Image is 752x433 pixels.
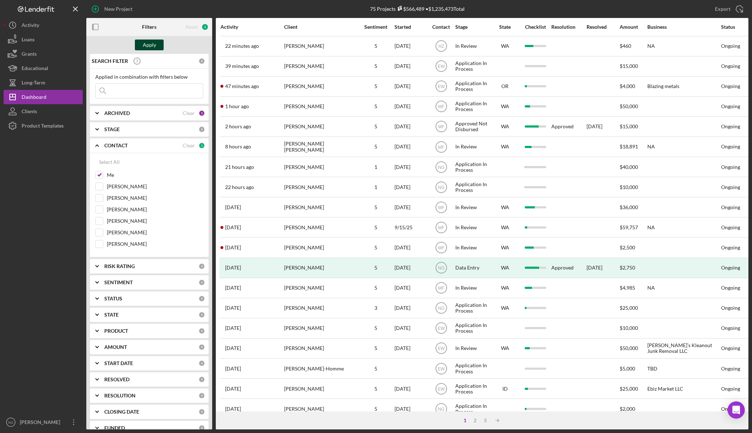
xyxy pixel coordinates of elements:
div: [DATE] [395,198,427,217]
div: Reset [186,24,198,30]
div: Applied in combination with filters below [95,74,203,80]
div: In Review [455,218,490,237]
div: 5 [358,225,394,230]
div: [DATE] [395,178,427,197]
span: $4,985 [620,285,635,291]
div: [DATE] [395,278,427,298]
text: NG [438,185,445,190]
div: 0 [199,295,205,302]
div: [PERSON_NAME] [284,77,356,96]
time: 2025-10-01 23:17 [225,83,259,89]
div: Dashboard [22,90,46,106]
b: START DATE [104,360,133,366]
div: Long-Term [22,75,45,92]
div: 2 [201,23,209,31]
div: Clear [183,143,195,148]
button: Loans [4,32,83,47]
button: Educational [4,61,83,75]
div: Ongoing [721,63,740,69]
div: Open Intercom Messenger [728,401,745,419]
div: [PERSON_NAME] [284,57,356,76]
div: Data Entry [455,258,490,277]
div: WA [491,103,519,109]
div: Blazing metals [647,77,719,96]
b: CLOSING DATE [104,409,139,415]
div: Approved Not Disbursed [455,117,490,136]
span: $25,000 [620,386,638,392]
div: Ongoing [721,144,740,149]
div: Approved [551,265,574,271]
b: ARCHIVED [104,110,130,116]
label: [PERSON_NAME] [107,206,203,213]
div: 75 Projects • $1,235,473 Total [370,6,465,12]
text: EW [438,386,445,391]
div: [DATE] [395,37,427,56]
div: Ongoing [721,124,740,129]
div: 5 [358,406,394,412]
div: [PERSON_NAME] [284,399,356,418]
div: Clear [183,110,195,116]
button: Activity [4,18,83,32]
div: 3 [480,418,490,423]
span: $18,891 [620,143,638,149]
span: $10,000 [620,325,638,331]
div: 5 [358,63,394,69]
div: NA [647,37,719,56]
div: 0 [199,360,205,367]
button: Product Templates [4,119,83,133]
text: EW [438,64,445,69]
b: RISK RATING [104,263,135,269]
div: In Review [455,198,490,217]
button: Long-Term [4,75,83,90]
div: 1 [358,164,394,170]
div: [DATE] [395,157,427,176]
b: Filters [142,24,156,30]
span: $10,000 [620,184,638,190]
div: [PERSON_NAME]’s Kleanout Junk Removal LLC [647,339,719,358]
b: FUNDED [104,425,125,431]
div: Application In Process [455,97,490,116]
div: In Review [455,37,490,56]
div: Application In Process [455,299,490,318]
div: NA [647,137,719,156]
div: In Review [455,339,490,358]
text: MF [438,104,444,109]
div: 9/15/25 [395,218,427,237]
div: Activity [22,18,39,34]
div: $566,489 [396,6,424,12]
span: $460 [620,43,631,49]
div: Client [284,24,356,30]
div: 0 [199,344,205,350]
div: Business [647,24,719,30]
div: [DATE] [395,57,427,76]
span: $2,500 [620,244,635,250]
div: [DATE] [395,238,427,257]
div: 5 [358,265,394,271]
div: [PERSON_NAME] [284,299,356,318]
span: $4,000 [620,83,635,89]
label: Me [107,171,203,179]
div: [PERSON_NAME] [284,198,356,217]
div: [DATE] [395,319,427,338]
div: Ongoing [721,204,740,210]
div: Ongoing [721,345,740,351]
time: 2025-10-01 23:42 [225,43,259,49]
div: [DATE] [395,339,427,358]
div: Ongoing [721,325,740,331]
button: New Project [86,2,140,16]
div: 0 [199,58,205,64]
div: 5 [358,124,394,129]
div: WA [491,245,519,250]
text: NG [8,420,13,424]
div: Ongoing [721,43,740,49]
div: 5 [358,345,394,351]
div: 5 [358,245,394,250]
div: 5 [358,43,394,49]
div: 1 [199,110,205,116]
b: SEARCH FILTER [92,58,128,64]
label: [PERSON_NAME] [107,194,203,202]
div: Started [395,24,427,30]
div: [PERSON_NAME] [18,415,65,431]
